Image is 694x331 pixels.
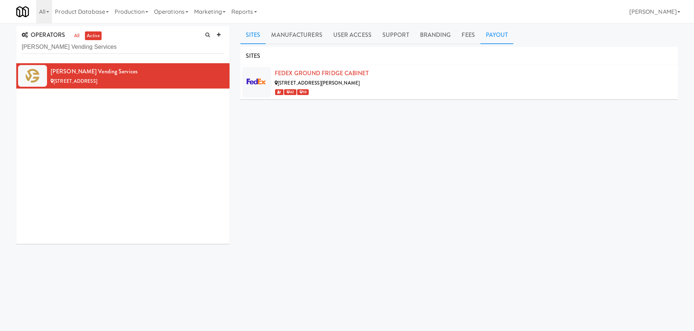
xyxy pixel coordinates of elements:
[275,89,283,95] span: 1
[16,5,29,18] img: Micromart
[297,89,309,95] span: 10
[51,66,224,77] div: [PERSON_NAME] Vending Services
[275,69,369,77] a: FEDEX GROUND FRIDGE CABINET
[22,40,224,54] input: Search Operator
[240,26,266,44] a: Sites
[377,26,415,44] a: Support
[284,89,296,95] span: 42
[266,26,327,44] a: Manufacturers
[480,26,514,44] a: Payout
[278,79,360,86] span: [STREET_ADDRESS][PERSON_NAME]
[415,26,457,44] a: Branding
[456,26,480,44] a: Fees
[16,63,230,89] li: [PERSON_NAME] Vending Services[STREET_ADDRESS]
[53,78,97,85] span: [STREET_ADDRESS]
[246,52,261,60] span: SITES
[22,31,65,39] span: OPERATORS
[72,31,81,40] a: all
[85,31,102,40] a: active
[328,26,377,44] a: User Access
